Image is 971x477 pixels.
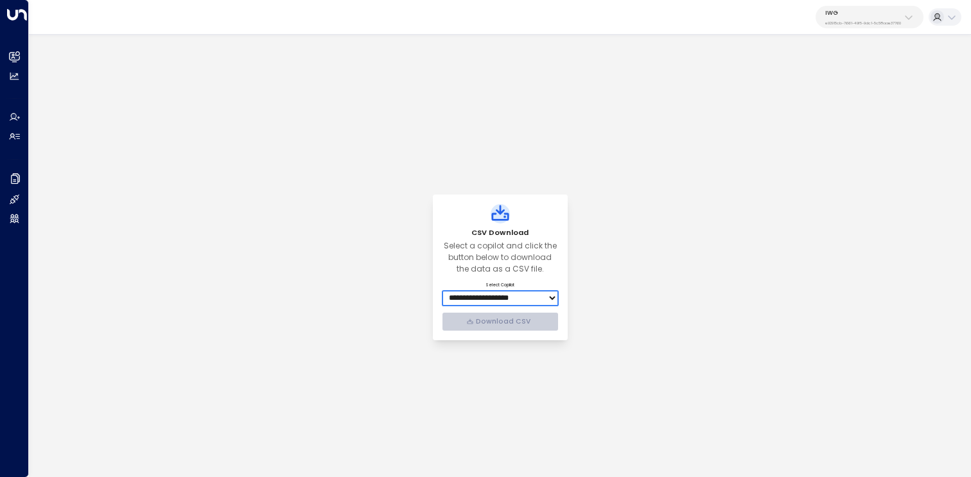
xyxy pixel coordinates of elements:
[825,21,901,26] p: e92915cb-7661-49f5-9dc1-5c58aae37760
[442,282,558,288] label: Select Copilot
[825,9,901,17] p: IWG
[816,6,923,28] button: IWGe92915cb-7661-49f5-9dc1-5c58aae37760
[442,240,558,275] p: Select a copilot and click the button below to download the data as a CSV file.
[442,228,558,238] h1: CSV Download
